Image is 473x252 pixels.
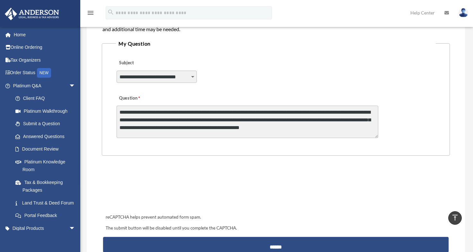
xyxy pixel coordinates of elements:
a: Order StatusNEW [4,66,85,80]
img: Anderson Advisors Platinum Portal [3,8,61,20]
a: Platinum Q&Aarrow_drop_down [4,79,85,92]
span: arrow_drop_down [69,222,82,235]
a: Digital Productsarrow_drop_down [4,222,85,235]
a: Submit a Question [9,117,82,130]
a: Tax & Bookkeeping Packages [9,176,85,196]
a: Answered Questions [9,130,85,143]
span: arrow_drop_down [69,79,82,92]
a: Document Review [9,143,85,156]
div: The submit button will be disabled until you complete the CAPTCHA. [103,224,449,232]
img: User Pic [459,8,468,17]
a: Online Ordering [4,41,85,54]
a: Platinum Walkthrough [9,105,85,117]
i: menu [87,9,94,17]
a: Home [4,28,85,41]
i: vertical_align_top [451,214,459,222]
iframe: reCAPTCHA [104,176,201,201]
legend: My Question [116,39,435,48]
label: Question [117,94,166,103]
label: Subject [117,59,178,68]
div: NEW [37,68,51,78]
a: Client FAQ [9,92,85,105]
a: vertical_align_top [448,211,462,225]
i: search [107,9,114,16]
a: menu [87,11,94,17]
a: Land Trust & Deed Forum [9,196,85,209]
a: Portal Feedback [9,209,85,222]
a: Platinum Knowledge Room [9,155,85,176]
a: Tax Organizers [4,54,85,66]
div: reCAPTCHA helps prevent automated form spam. [103,213,449,221]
